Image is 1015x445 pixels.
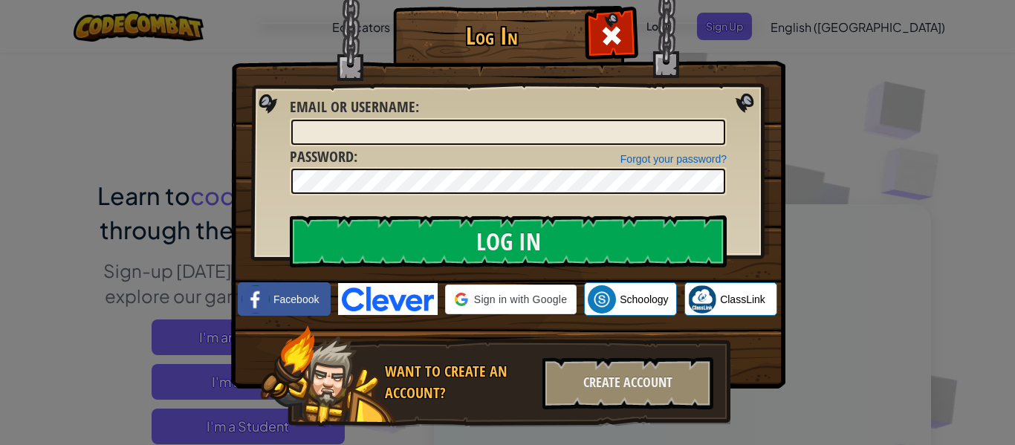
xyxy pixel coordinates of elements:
span: ClassLink [720,292,765,307]
img: clever-logo-blue.png [338,283,438,315]
img: schoology.png [588,285,616,314]
label: : [290,146,357,168]
div: Want to create an account? [385,361,534,403]
span: Email or Username [290,97,415,117]
label: : [290,97,419,118]
span: Sign in with Google [474,292,567,307]
img: classlink-logo-small.png [688,285,716,314]
div: Create Account [542,357,713,409]
input: Log In [290,215,727,267]
span: Password [290,146,354,166]
a: Forgot your password? [620,153,727,165]
span: Facebook [273,292,319,307]
span: Schoology [620,292,668,307]
h1: Log In [397,23,586,49]
img: facebook_small.png [241,285,270,314]
div: Sign in with Google [445,285,577,314]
